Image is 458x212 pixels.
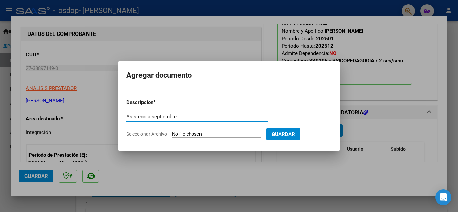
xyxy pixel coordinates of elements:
p: Descripcion [126,99,188,107]
span: Guardar [272,131,295,137]
h2: Agregar documento [126,69,332,82]
div: Open Intercom Messenger [435,189,451,205]
span: Seleccionar Archivo [126,131,167,137]
button: Guardar [266,128,300,140]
